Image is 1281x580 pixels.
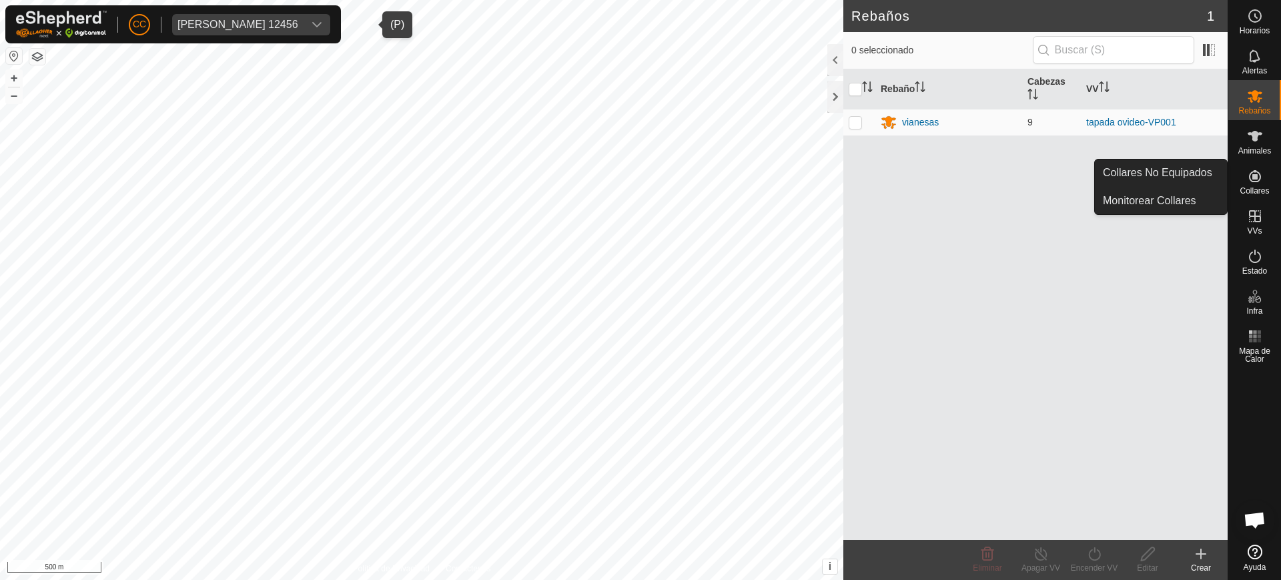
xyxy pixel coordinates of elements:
[1095,188,1227,214] a: Monitorear Collares
[16,11,107,38] img: Logo Gallagher
[1174,562,1228,574] div: Crear
[1228,539,1281,577] a: Ayuda
[353,563,430,575] a: Política de Privacidad
[1121,562,1174,574] div: Editar
[1099,83,1110,94] p-sorticon: Activar para ordenar
[6,70,22,86] button: +
[1095,160,1227,186] a: Collares No Equipados
[915,83,925,94] p-sorticon: Activar para ordenar
[446,563,490,575] a: Contáctenos
[1242,67,1267,75] span: Alertas
[304,14,330,35] div: dropdown trigger
[1014,562,1067,574] div: Apagar VV
[1232,347,1278,363] span: Mapa de Calor
[851,8,1207,24] h2: Rebaños
[1067,562,1121,574] div: Encender VV
[823,559,837,574] button: i
[1235,500,1275,540] a: Chat abierto
[1103,165,1212,181] span: Collares No Equipados
[902,115,939,129] div: vianesas
[973,563,1001,573] span: Eliminar
[1027,91,1038,101] p-sorticon: Activar para ordenar
[1103,193,1196,209] span: Monitorear Collares
[6,48,22,64] button: Restablecer Mapa
[862,83,873,94] p-sorticon: Activar para ordenar
[133,17,146,31] span: CC
[829,561,831,572] span: i
[1022,69,1081,109] th: Cabezas
[6,87,22,103] button: –
[1244,563,1266,571] span: Ayuda
[875,69,1022,109] th: Rebaño
[1207,6,1214,26] span: 1
[1086,117,1176,127] a: tapada ovideo-VP001
[1033,36,1194,64] input: Buscar (S)
[1242,267,1267,275] span: Estado
[172,14,304,35] span: XOAN GONZALEZ ALONSO 12456
[1027,117,1033,127] span: 9
[29,49,45,65] button: Capas del Mapa
[1240,27,1270,35] span: Horarios
[1238,107,1270,115] span: Rebaños
[851,43,1033,57] span: 0 seleccionado
[1247,227,1262,235] span: VVs
[1238,147,1271,155] span: Animales
[1246,307,1262,315] span: Infra
[177,19,298,30] div: [PERSON_NAME] 12456
[1081,69,1228,109] th: VV
[1240,187,1269,195] span: Collares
